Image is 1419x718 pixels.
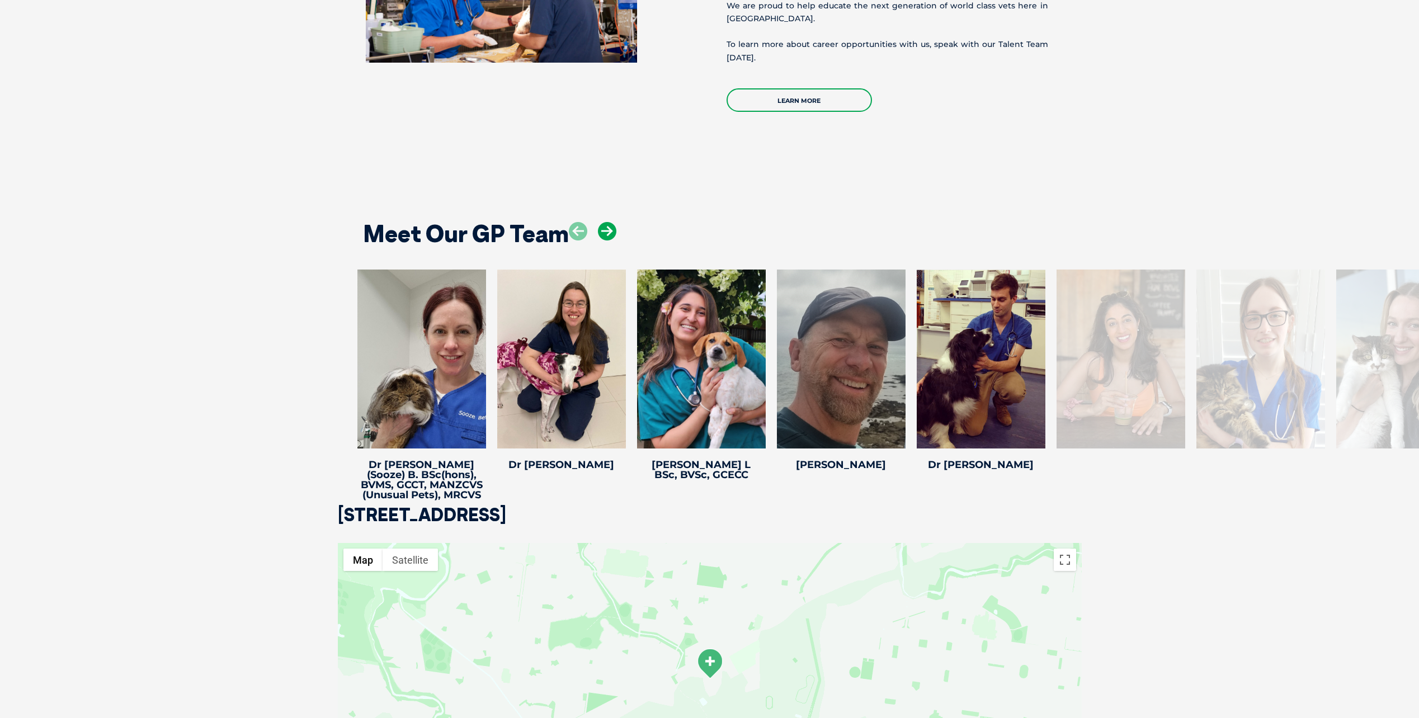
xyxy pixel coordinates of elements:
[637,460,766,480] h4: [PERSON_NAME] L BSc, BVSc, GCECC
[727,88,872,112] a: Learn more
[727,38,1048,64] p: To learn more about career opportunities with us, speak with our Talent Team [DATE].
[1054,549,1076,571] button: Toggle fullscreen view
[497,460,626,470] h4: Dr [PERSON_NAME]
[917,460,1045,470] h4: Dr [PERSON_NAME]
[777,460,906,470] h4: [PERSON_NAME]
[363,222,569,245] h2: Meet Our GP Team
[343,549,383,571] button: Show street map
[357,460,486,500] h4: Dr [PERSON_NAME] (Sooze) B. BSc(hons), BVMS, GCCT, MANZCVS (Unusual Pets), MRCVS
[383,549,438,571] button: Show satellite imagery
